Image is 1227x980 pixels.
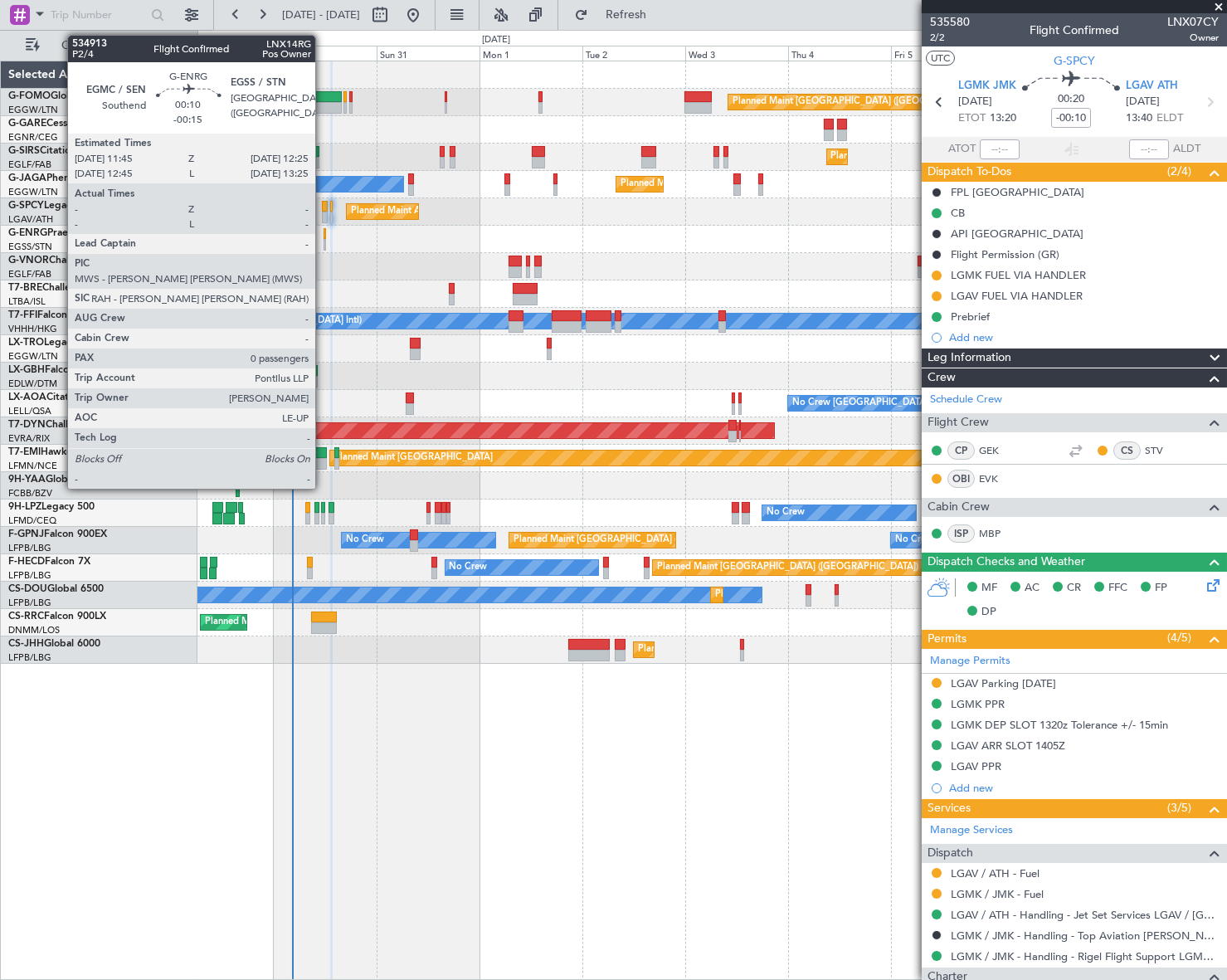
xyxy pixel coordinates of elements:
[951,908,1219,922] a: LGAV / ATH - Handling - Jet Set Services LGAV / [GEOGRAPHIC_DATA]
[43,40,175,51] span: Only With Activity
[951,289,1083,303] div: LGAV FUEL VIA HANDLER
[8,378,57,390] a: EDLW/DTM
[8,584,104,594] a: CS-DOUGlobal 6500
[514,528,775,553] div: Planned Maint [GEOGRAPHIC_DATA] ([GEOGRAPHIC_DATA])
[171,46,274,61] div: Fri 29
[958,78,1016,95] span: LGMK JMK
[8,173,105,183] a: G-JAGAPhenom 300
[928,413,989,432] span: Flight Crew
[621,172,882,197] div: Planned Maint [GEOGRAPHIC_DATA] ([GEOGRAPHIC_DATA])
[951,227,1083,241] div: API [GEOGRAPHIC_DATA]
[8,91,107,101] a: G-FOMOGlobal 6000
[928,349,1011,368] span: Leg Information
[831,144,1093,169] div: Planned Maint [GEOGRAPHIC_DATA] ([GEOGRAPHIC_DATA])
[930,13,970,31] span: 535580
[480,46,582,61] div: Mon 1
[8,475,102,485] a: 9H-YAAGlobal 5000
[788,46,891,61] div: Thu 4
[951,759,1001,773] div: LGAV PPR
[8,365,90,375] a: LX-GBHFalcon 7X
[8,460,57,472] a: LFMN/NCE
[951,185,1084,199] div: FPL [GEOGRAPHIC_DATA]
[72,309,362,334] div: [PERSON_NAME][GEOGRAPHIC_DATA] ([GEOGRAPHIC_DATA] Intl)
[8,584,47,594] span: CS-DOU
[928,368,956,388] span: Crew
[8,119,46,129] span: G-GARE
[733,90,994,115] div: Planned Maint [GEOGRAPHIC_DATA] ([GEOGRAPHIC_DATA])
[8,119,145,129] a: G-GARECessna Citation XLS+
[8,432,50,445] a: EVRA/RIX
[8,557,45,567] span: F-HECD
[8,487,52,500] a: FCBB/BZV
[8,542,51,554] a: LFPB/LBG
[990,110,1016,127] span: 13:20
[8,338,44,348] span: LX-TRO
[8,268,51,280] a: EGLF/FAB
[715,583,976,607] div: Planned Maint [GEOGRAPHIC_DATA] ([GEOGRAPHIC_DATA])
[951,949,1219,963] a: LGMK / JMK - Handling - Rigel Flight Support LGMK/JMK
[949,781,1219,795] div: Add new
[334,446,493,470] div: Planned Maint [GEOGRAPHIC_DATA]
[1126,110,1152,127] span: 13:40
[8,597,51,609] a: LFPB/LBG
[979,526,1016,541] a: MBP
[8,256,49,266] span: G-VNOR
[8,447,41,457] span: T7-EMI
[8,228,47,238] span: G-ENRG
[8,295,46,308] a: LTBA/ISL
[592,9,661,21] span: Refresh
[8,241,52,253] a: EGSS/STN
[8,158,51,171] a: EGLF/FAB
[8,256,120,266] a: G-VNORChallenger 650
[1167,13,1219,31] span: LNX07CY
[638,637,899,662] div: Planned Maint [GEOGRAPHIC_DATA] ([GEOGRAPHIC_DATA])
[8,228,103,238] a: G-ENRGPraetor 600
[8,420,46,430] span: T7-DYN
[450,555,488,580] div: No Crew
[1167,799,1191,817] span: (3/5)
[274,46,377,61] div: Sat 30
[8,323,57,335] a: VHHH/HKG
[8,502,95,512] a: 9H-LPZLegacy 500
[8,91,51,101] span: G-FOMO
[1145,443,1182,458] a: STV
[8,475,46,485] span: 9H-YAA
[18,32,180,59] button: Only With Activity
[981,580,997,597] span: MF
[377,46,480,61] div: Sun 31
[1156,110,1183,127] span: ELDT
[928,498,990,517] span: Cabin Crew
[958,110,986,127] span: ETOT
[351,199,542,224] div: Planned Maint Athens ([PERSON_NAME] Intl)
[947,470,975,488] div: OBI
[792,391,979,416] div: No Crew [GEOGRAPHIC_DATA] (Dublin Intl)
[1126,78,1178,95] span: LGAV ATH
[282,7,360,22] span: [DATE] - [DATE]
[8,104,58,116] a: EGGW/LTN
[951,268,1086,282] div: LGMK FUEL VIA HANDLER
[891,46,994,61] div: Fri 5
[947,524,975,543] div: ISP
[951,866,1040,880] a: LGAV / ATH - Fuel
[205,610,466,635] div: Planned Maint [GEOGRAPHIC_DATA] ([GEOGRAPHIC_DATA])
[8,350,58,363] a: EGGW/LTN
[8,146,40,156] span: G-SIRS
[8,420,117,430] a: T7-DYNChallenger 604
[8,514,56,527] a: LFMD/CEQ
[8,283,114,293] a: T7-BREChallenger 604
[1054,52,1095,70] span: G-SPCY
[8,201,44,211] span: G-SPCY
[8,186,58,198] a: EGGW/LTN
[8,624,60,636] a: DNMM/LOS
[8,639,44,649] span: CS-JHH
[951,929,1219,943] a: LGMK / JMK - Handling - Top Aviation [PERSON_NAME]/MUH
[1167,163,1191,180] span: (2/4)
[951,697,1005,711] div: LGMK PPR
[928,163,1011,182] span: Dispatch To-Dos
[895,528,933,553] div: No Crew
[930,31,970,45] span: 2/2
[930,822,1013,839] a: Manage Services
[951,739,1065,753] div: LGAV ARR SLOT 1405Z
[482,33,510,47] div: [DATE]
[1067,580,1081,597] span: CR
